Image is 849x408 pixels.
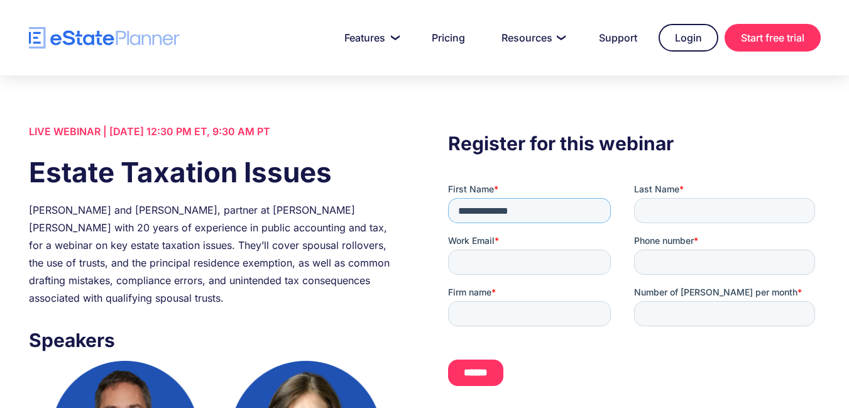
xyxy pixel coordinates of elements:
a: Resources [486,25,578,50]
h1: Estate Taxation Issues [29,153,401,192]
a: Pricing [417,25,480,50]
h3: Speakers [29,326,401,355]
div: [PERSON_NAME] and [PERSON_NAME], partner at [PERSON_NAME] [PERSON_NAME] with 20 years of experien... [29,201,401,307]
a: Features [329,25,410,50]
h3: Register for this webinar [448,129,820,158]
div: LIVE WEBINAR | [DATE] 12:30 PM ET, 9:30 AM PT [29,123,401,140]
iframe: Form 0 [448,183,820,397]
a: Login [659,24,718,52]
a: home [29,27,180,49]
a: Start free trial [725,24,821,52]
a: Support [584,25,652,50]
